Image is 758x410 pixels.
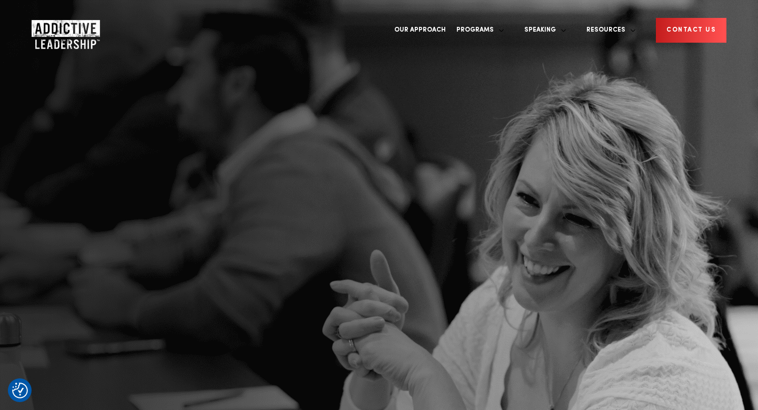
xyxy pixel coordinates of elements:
a: Programs [451,11,504,50]
a: Resources [581,11,636,50]
a: Speaking [519,11,566,50]
button: Consent Preferences [12,383,28,398]
img: Revisit consent button [12,383,28,398]
a: Home [32,20,95,41]
a: CONTACT US [656,18,726,43]
a: Our Approach [389,11,451,50]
